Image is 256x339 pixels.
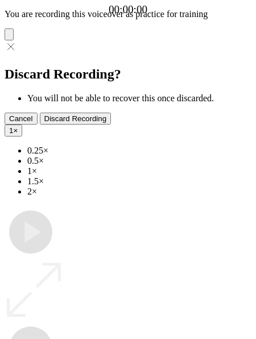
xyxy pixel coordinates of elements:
li: You will not be able to recover this once discarded. [27,93,251,104]
h2: Discard Recording? [5,67,251,82]
li: 0.5× [27,156,251,166]
button: Cancel [5,113,38,125]
li: 2× [27,187,251,197]
p: You are recording this voiceover as practice for training [5,9,251,19]
button: Discard Recording [40,113,112,125]
a: 00:00:00 [109,3,147,16]
span: 1 [9,126,13,135]
li: 1× [27,166,251,176]
button: 1× [5,125,22,137]
li: 1.5× [27,176,251,187]
li: 0.25× [27,146,251,156]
